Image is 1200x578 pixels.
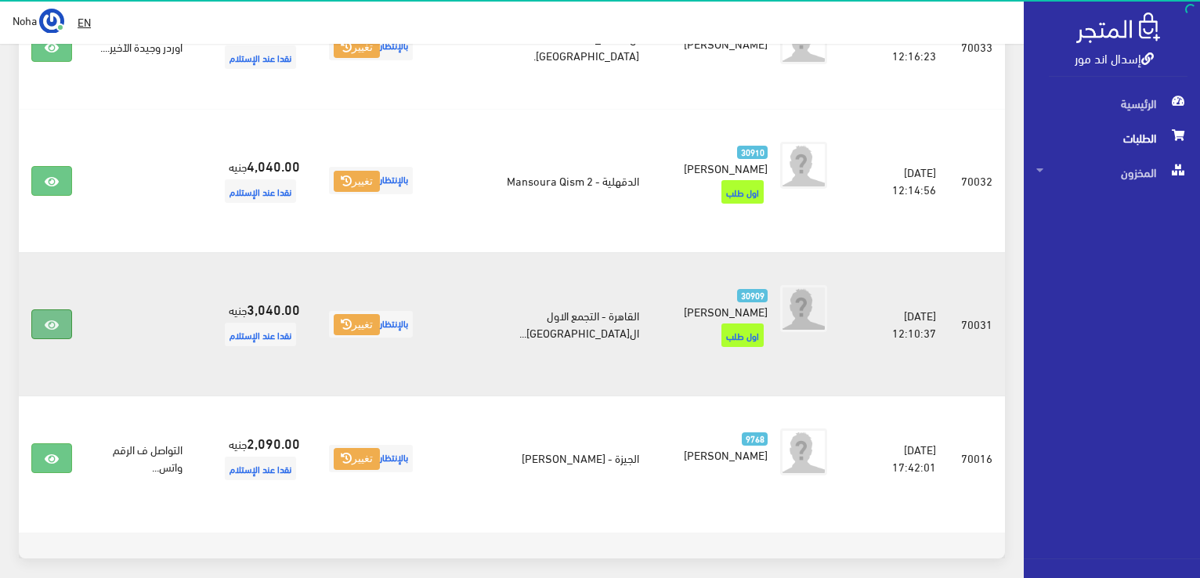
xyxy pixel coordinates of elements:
a: الرئيسية [1024,86,1200,121]
a: 9768 [PERSON_NAME] [677,428,768,463]
td: التواصل ف الرقم واتس... [85,396,195,521]
button: تغيير [334,448,380,470]
td: [DATE] 12:10:37 [852,252,949,396]
td: [DATE] 17:42:01 [852,396,949,521]
span: [PERSON_NAME] [684,443,768,465]
a: الطلبات [1024,121,1200,155]
td: الدقهلية - Mansoura Qism 2 [429,109,652,252]
span: 30909 [737,289,768,302]
td: جنيه [195,252,313,396]
a: EN [71,8,97,36]
a: المخزون [1024,155,1200,190]
td: [DATE] 12:14:56 [852,109,949,252]
span: الطلبات [1036,121,1187,155]
span: 9768 [742,432,768,446]
a: إسدال اند مور [1075,46,1154,69]
span: 30910 [737,146,768,159]
td: 70031 [949,252,1005,396]
span: Noha [13,10,37,30]
img: avatar.png [780,142,827,189]
span: بالإنتظار [329,33,413,60]
strong: 3,040.00 [247,298,300,319]
span: اول طلب [721,180,764,204]
span: اول طلب [721,323,764,347]
td: جنيه [195,396,313,521]
td: الجيزة - [PERSON_NAME] [429,396,652,521]
td: 70032 [949,109,1005,252]
span: نقدا عند الإستلام [225,179,296,203]
img: avatar.png [780,428,827,475]
td: القاهرة - التجمع الاول ال[GEOGRAPHIC_DATA]... [429,252,652,396]
strong: 4,040.00 [247,155,300,175]
a: ... Noha [13,8,64,33]
span: بالإنتظار [329,167,413,194]
a: 30910 [PERSON_NAME] [677,142,768,176]
u: EN [78,12,91,31]
span: نقدا عند الإستلام [225,45,296,69]
span: الرئيسية [1036,86,1187,121]
img: avatar.png [780,285,827,332]
span: المخزون [1036,155,1187,190]
button: تغيير [334,314,380,336]
button: تغيير [334,171,380,193]
strong: 2,090.00 [247,432,300,453]
img: . [1076,13,1160,43]
span: [PERSON_NAME] [684,157,768,179]
span: بالإنتظار [329,445,413,472]
span: نقدا عند الإستلام [225,323,296,346]
a: 30909 [PERSON_NAME] [677,285,768,320]
td: 70016 [949,396,1005,521]
span: نقدا عند الإستلام [225,457,296,480]
span: بالإنتظار [329,311,413,338]
td: جنيه [195,109,313,252]
button: تغيير [334,37,380,59]
img: ... [39,9,64,34]
span: [PERSON_NAME] [684,300,768,322]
